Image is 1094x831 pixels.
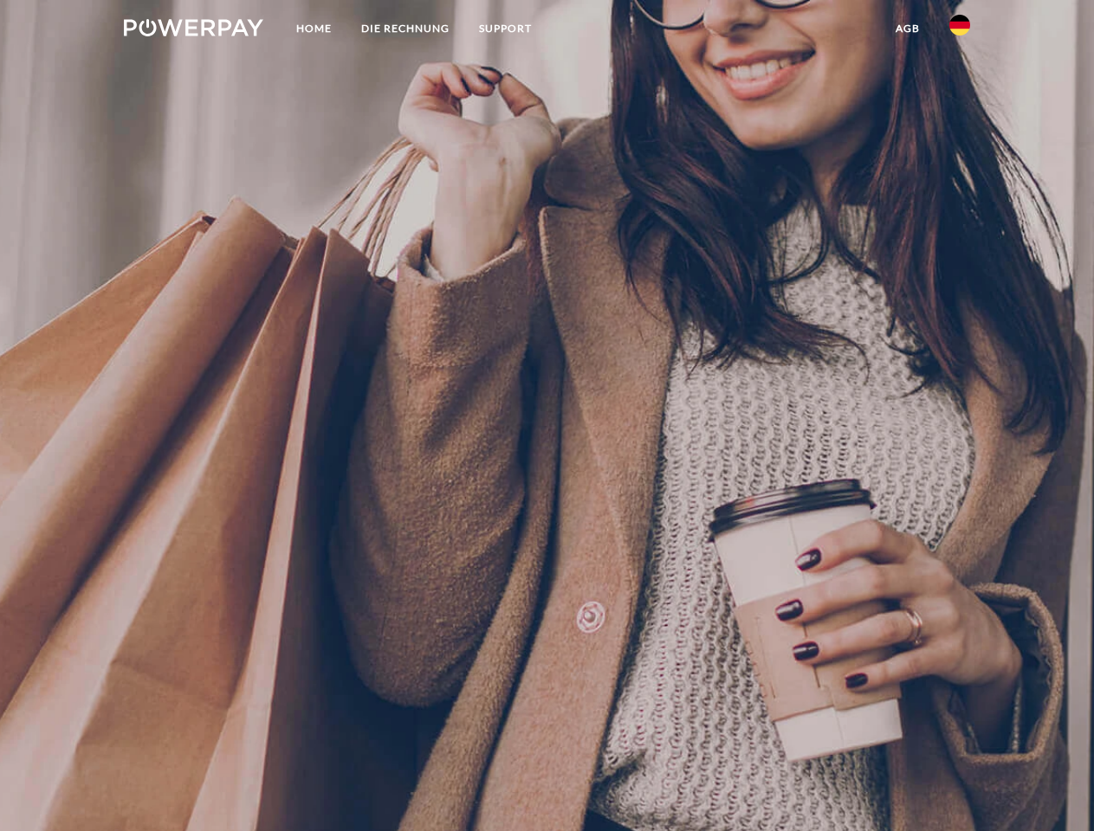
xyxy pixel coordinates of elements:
[346,13,464,44] a: DIE RECHNUNG
[949,15,970,35] img: de
[881,13,935,44] a: agb
[124,19,263,36] img: logo-powerpay-white.svg
[464,13,547,44] a: SUPPORT
[282,13,346,44] a: Home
